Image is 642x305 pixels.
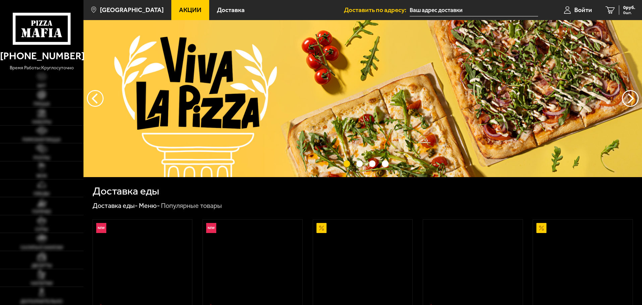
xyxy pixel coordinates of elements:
button: точки переключения [356,160,363,167]
a: Доставка еды- [93,202,138,210]
img: Новинка [206,223,216,233]
img: Акционный [316,223,327,233]
span: Доставка [217,7,245,13]
button: предыдущий [622,90,639,107]
span: Напитки [31,281,53,286]
span: Дополнительно [20,299,63,304]
span: Хит [37,84,46,88]
span: Римская пицца [22,138,61,142]
button: точки переключения [369,160,375,167]
button: точки переключения [344,160,350,167]
img: Новинка [96,223,106,233]
span: Горячее [32,210,51,214]
span: Роллы [34,156,50,160]
span: 0 руб. [623,5,635,10]
a: Меню- [139,202,160,210]
button: следующий [87,90,104,107]
span: Пицца [34,102,50,106]
span: [GEOGRAPHIC_DATA] [100,7,164,13]
button: точки переключения [382,160,388,167]
span: 0 шт. [623,11,635,15]
span: Доставить по адресу: [344,7,410,13]
span: Наборы [32,120,51,125]
h1: Доставка еды [93,186,159,197]
span: Десерты [32,263,52,268]
img: Акционный [536,223,546,233]
input: Ваш адрес доставки [410,4,538,16]
span: Акции [179,7,201,13]
span: Войти [574,7,592,13]
span: Салаты и закуски [20,245,63,250]
span: WOK [37,174,47,178]
div: Популярные товары [161,202,222,210]
span: Супы [35,227,48,232]
span: Обеды [34,192,50,196]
